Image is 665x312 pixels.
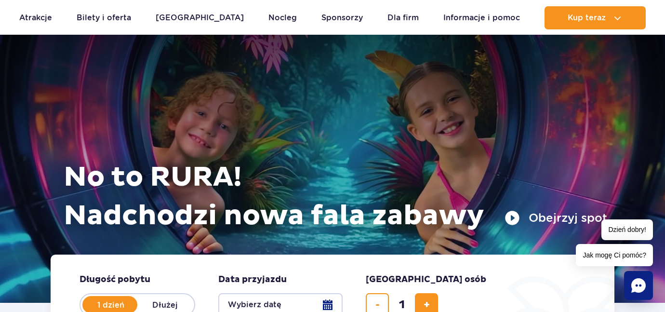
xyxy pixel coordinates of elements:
span: Długość pobytu [80,274,150,285]
div: Chat [624,271,653,300]
button: Obejrzyj spot [505,210,607,226]
a: Dla firm [387,6,419,29]
span: Data przyjazdu [218,274,287,285]
a: Sponsorzy [321,6,363,29]
a: Informacje i pomoc [443,6,520,29]
span: [GEOGRAPHIC_DATA] osób [366,274,486,285]
a: Nocleg [268,6,297,29]
a: Bilety i oferta [77,6,131,29]
span: Kup teraz [568,14,606,22]
a: Atrakcje [19,6,52,29]
button: Kup teraz [545,6,646,29]
span: Jak mogę Ci pomóc? [576,244,653,266]
a: [GEOGRAPHIC_DATA] [156,6,244,29]
span: Dzień dobry! [601,219,653,240]
h1: No to RURA! Nadchodzi nowa fala zabawy [64,158,607,235]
